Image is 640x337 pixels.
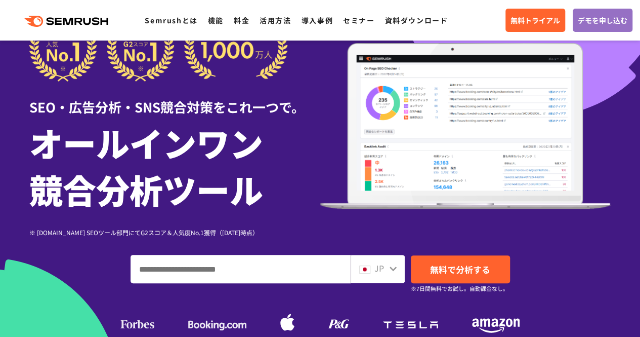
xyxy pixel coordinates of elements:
[430,263,490,276] span: 無料で分析する
[573,9,632,32] a: デモを申し込む
[374,262,384,274] span: JP
[343,15,374,25] a: セミナー
[234,15,249,25] a: 料金
[29,82,320,117] div: SEO・広告分析・SNS競合対策をこれ一つで。
[411,255,510,283] a: 無料で分析する
[131,255,350,283] input: ドメイン、キーワードまたはURLを入力してください
[29,119,320,212] h1: オールインワン 競合分析ツール
[578,15,627,26] span: デモを申し込む
[411,284,508,293] small: ※7日間無料でお試し。自動課金なし。
[510,15,560,26] span: 無料トライアル
[145,15,197,25] a: Semrushとは
[260,15,291,25] a: 活用方法
[505,9,565,32] a: 無料トライアル
[302,15,333,25] a: 導入事例
[385,15,448,25] a: 資料ダウンロード
[29,228,320,237] div: ※ [DOMAIN_NAME] SEOツール部門にてG2スコア＆人気度No.1獲得（[DATE]時点）
[208,15,224,25] a: 機能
